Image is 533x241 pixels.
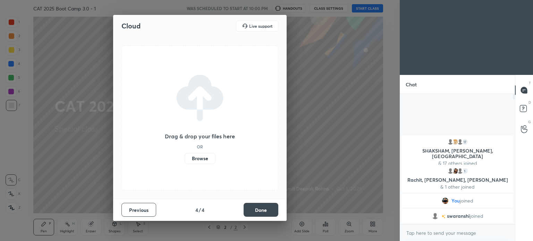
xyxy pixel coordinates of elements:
[441,215,446,218] img: no-rating-badge.077c3623.svg
[195,206,198,214] h4: 4
[528,100,531,105] p: D
[457,138,464,145] img: default.png
[528,119,531,124] p: G
[452,138,459,145] img: 4227adc12a594337a7afc6428ef9b93c.75350572_3
[462,138,468,145] div: 17
[470,213,483,219] span: joined
[447,167,454,174] img: default.png
[406,184,509,190] p: & 1 other joined
[406,161,509,166] p: & 17 others joined
[121,203,156,217] button: Previous
[457,167,464,174] img: default.png
[406,177,509,183] p: Rachit, [PERSON_NAME], [PERSON_NAME]
[442,197,449,204] img: 361ffd47e3344bc7b86bb2a4eda2fabd.jpg
[165,134,235,139] h3: Drag & drop your files here
[462,167,468,174] div: 1
[244,203,278,217] button: Done
[451,198,460,204] span: You
[432,213,439,220] img: default.png
[452,167,459,174] img: 6ddd26b6d4934670999a48a0f75cf074.jpg
[121,21,141,31] h2: Cloud
[447,213,470,219] span: swaranshi
[447,138,454,145] img: default.png
[199,206,201,214] h4: /
[460,198,473,204] span: joined
[406,148,509,159] p: SHAKSHAM, [PERSON_NAME], [GEOGRAPHIC_DATA]
[529,80,531,86] p: T
[400,134,515,224] div: grid
[202,206,204,214] h4: 4
[197,145,203,149] h5: OR
[249,24,272,28] h5: Live support
[400,75,422,94] p: Chat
